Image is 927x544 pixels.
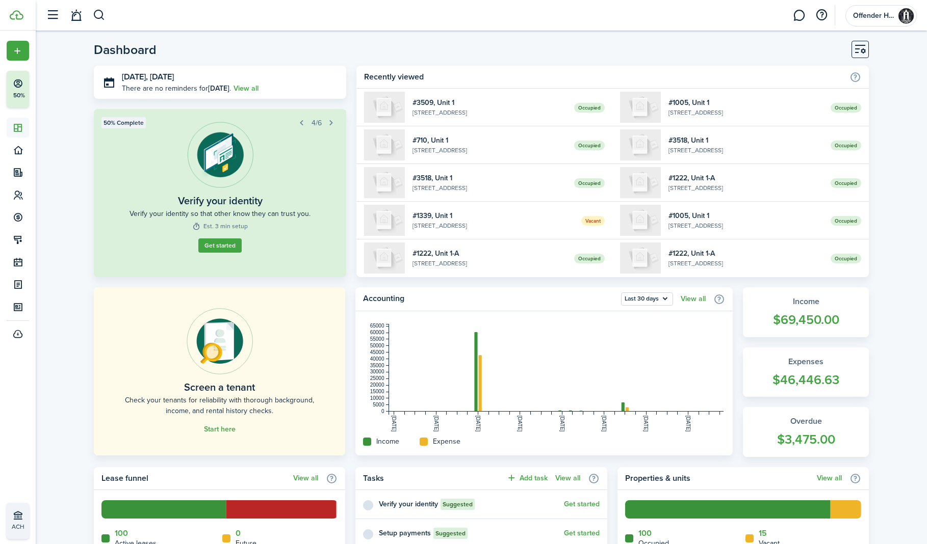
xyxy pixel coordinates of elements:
button: Open resource center [813,7,830,24]
span: Offender Housing Management, LLC [853,12,894,19]
widget-step-time: Est. 3 min setup [192,222,248,231]
p: ACH [12,522,72,531]
span: Vacant [581,216,605,226]
a: Income$69,450.00 [743,287,869,337]
widget-stats-count: $69,450.00 [753,310,859,330]
img: 1-A [620,242,661,274]
tspan: [DATE] [643,416,649,432]
span: Occupied [574,141,605,150]
widget-list-item-title: Verify your identity [379,499,438,509]
widget-stats-count: $3,475.00 [753,430,859,449]
span: Occupied [831,141,861,150]
b: [DATE] [208,83,229,94]
button: Get started [198,238,242,253]
tspan: 25000 [370,375,384,381]
a: 100 [638,529,652,538]
img: Verification [187,122,253,188]
span: Occupied [831,178,861,188]
a: View all [234,83,259,94]
header-page-title: Dashboard [94,43,157,56]
tspan: 5000 [373,402,385,407]
tspan: 15000 [370,389,384,394]
widget-stats-title: Expenses [753,356,859,368]
widget-list-item-title: #3518, Unit 1 [668,135,823,146]
button: 50% [7,71,91,107]
a: View all [293,474,318,482]
tspan: [DATE] [685,416,691,432]
widget-list-item-title: #1339, Unit 1 [413,210,574,221]
button: Last 30 days [621,292,673,306]
a: Messaging [789,3,809,29]
tspan: 0 [381,409,384,414]
span: Suggested [435,529,466,538]
tspan: [DATE] [433,416,439,432]
a: View all [681,295,706,303]
img: 1 [620,92,661,123]
tspan: 30000 [370,369,384,374]
button: Next step [324,116,339,130]
widget-list-item-description: [STREET_ADDRESS] [413,108,567,117]
span: 4/6 [312,118,322,128]
widget-list-item-title: #3509, Unit 1 [413,97,567,108]
span: Occupied [831,254,861,263]
img: Online payments [187,308,253,374]
a: Notifications [66,3,86,29]
a: Expenses$46,446.63 [743,347,869,397]
widget-list-item-description: [STREET_ADDRESS] [668,183,823,193]
widget-step-description: Verify your identity so that other know they can trust you. [130,208,311,219]
img: 1-A [620,167,661,198]
widget-list-item-title: #3518, Unit 1 [413,173,567,183]
img: 1 [620,205,661,236]
img: 1 [364,167,405,198]
a: Get started [564,529,600,537]
widget-step-title: Verify your identity [178,193,263,208]
img: 1 [364,205,405,236]
home-widget-title: Income [376,436,399,447]
widget-list-item-title: #1005, Unit 1 [668,210,823,221]
tspan: 65000 [370,323,384,329]
span: Occupied [574,103,605,113]
img: 1 [364,92,405,123]
span: Suggested [443,500,473,509]
span: Occupied [831,216,861,226]
p: There are no reminders for . [122,83,231,94]
tspan: [DATE] [559,416,565,432]
span: Occupied [831,103,861,113]
home-widget-title: Accounting [363,292,616,306]
a: 0 [236,529,241,538]
button: Open menu [7,41,29,61]
widget-list-item-description: [STREET_ADDRESS] [413,183,567,193]
h3: [DATE], [DATE] [122,71,339,84]
home-widget-title: Expense [433,436,460,447]
a: View all [817,474,842,482]
tspan: [DATE] [392,416,397,432]
span: 50% Complete [104,118,144,127]
widget-list-item-description: [STREET_ADDRESS] [668,108,823,117]
button: Customise [852,41,869,58]
widget-list-item-title: #710, Unit 1 [413,135,567,146]
p: 50% [13,91,25,100]
a: Start here [204,425,236,433]
a: 100 [115,529,128,538]
widget-list-item-title: #1222, Unit 1-A [668,248,823,259]
home-widget-title: Recently viewed [364,71,844,83]
img: Offender Housing Management, LLC [898,8,914,24]
tspan: 35000 [370,363,384,368]
widget-list-item-description: [STREET_ADDRESS] [413,259,567,268]
tspan: [DATE] [475,416,481,432]
tspan: 20000 [370,382,384,388]
img: 1 [364,129,405,160]
widget-list-item-title: #1005, Unit 1 [668,97,823,108]
home-placeholder-description: Check your tenants for reliability with thorough background, income, and rental history checks. [117,395,322,416]
tspan: 45000 [370,349,384,355]
widget-list-item-title: #1222, Unit 1-A [668,173,823,183]
img: TenantCloud [10,10,23,20]
widget-list-item-description: [STREET_ADDRESS] [668,259,823,268]
home-placeholder-title: Screen a tenant [184,379,255,395]
widget-list-item-description: [STREET_ADDRESS] [668,221,823,230]
tspan: 40000 [370,356,384,362]
span: Occupied [574,178,605,188]
img: 1-A [364,242,405,274]
tspan: [DATE] [518,416,523,432]
button: Search [93,7,106,24]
